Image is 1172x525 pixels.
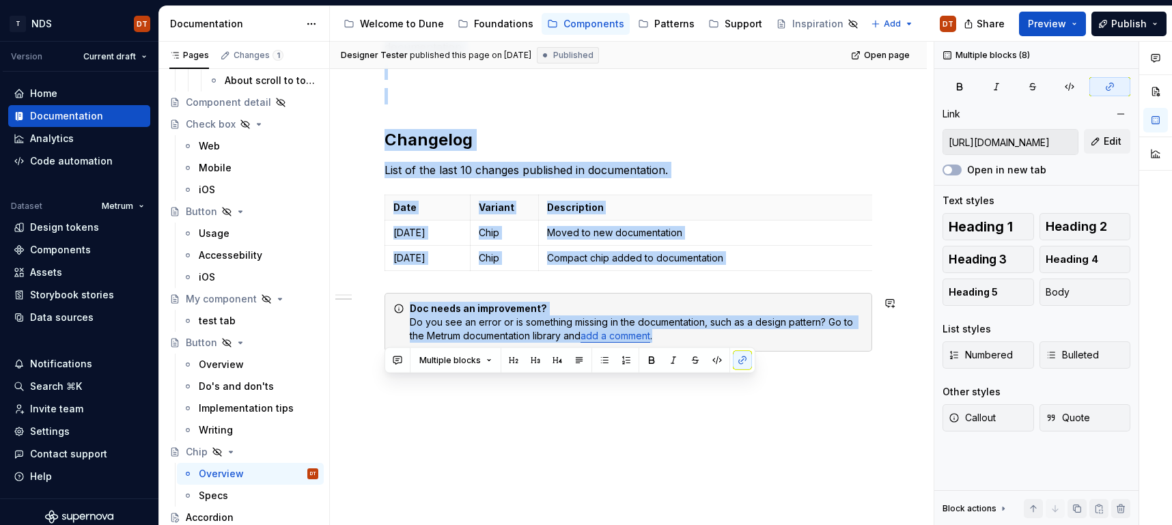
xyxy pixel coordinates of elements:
[177,375,324,397] a: Do's and don'ts
[164,441,324,463] a: Chip
[199,489,228,502] div: Specs
[703,13,768,35] a: Support
[3,9,156,38] button: TNDSDT
[8,150,150,172] a: Code automation
[164,288,324,310] a: My component
[341,50,408,61] span: Designer Tester
[8,353,150,375] button: Notifications
[8,239,150,261] a: Components
[8,307,150,328] a: Data sources
[943,341,1034,369] button: Numbered
[186,511,234,524] div: Accordion
[186,205,217,218] div: Button
[385,162,872,178] p: List of the last 10 changes published in documentation.
[10,16,26,32] div: T
[199,423,233,437] div: Writing
[1028,17,1066,31] span: Preview
[949,220,1013,233] span: Heading 1
[360,17,444,31] div: Welcome to Dune
[199,380,274,393] div: Do's and don'ts
[30,221,99,234] div: Design tokens
[479,251,530,265] p: Chip
[30,288,114,302] div: Storybook stories
[8,128,150,150] a: Analytics
[177,179,324,201] a: iOS
[479,226,530,240] p: Chip
[943,404,1034,431] button: Callout
[949,348,1013,362] span: Numbered
[273,50,283,61] span: 1
[199,161,232,175] div: Mobile
[943,322,991,336] div: List styles
[1040,279,1131,306] button: Body
[177,244,324,266] a: Accessebility
[581,330,650,341] a: add a comment
[410,302,863,343] div: Do you see an error or is something missing in the documentation, such as a design pattern? Go to...
[957,12,1014,36] button: Share
[30,266,62,279] div: Assets
[177,485,324,507] a: Specs
[949,285,998,299] span: Heading 5
[30,470,52,483] div: Help
[943,385,1001,399] div: Other styles
[83,51,136,62] span: Current draft
[632,13,700,35] a: Patterns
[547,226,890,240] p: Moved to new documentation
[884,18,901,29] span: Add
[1104,134,1121,148] span: Edit
[177,354,324,375] a: Overview
[410,50,531,61] div: published this page on [DATE]
[8,261,150,283] a: Assets
[542,13,630,35] a: Components
[199,401,294,415] div: Implementation tips
[1091,12,1167,36] button: Publish
[943,503,996,514] div: Block actions
[186,336,217,350] div: Button
[1040,341,1131,369] button: Bulleted
[410,302,547,314] strong: Doc needs an improvement?
[30,109,103,123] div: Documentation
[8,216,150,238] a: Design tokens
[452,13,539,35] a: Foundations
[8,284,150,306] a: Storybook stories
[8,398,150,420] a: Invite team
[30,357,92,371] div: Notifications
[770,13,864,35] a: Inspiration
[234,50,283,61] div: Changes
[338,10,864,38] div: Page tree
[186,96,271,109] div: Component detail
[553,50,594,61] span: Published
[8,421,150,442] a: Settings
[177,223,324,244] a: Usage
[1046,285,1070,299] span: Body
[177,266,324,288] a: iOS
[186,292,257,306] div: My component
[1046,220,1107,233] span: Heading 2
[8,375,150,397] button: Search ⌘K
[225,74,316,87] div: About scroll to top button
[199,227,229,240] div: Usage
[943,499,1009,518] div: Block actions
[8,443,150,465] button: Contact support
[177,419,324,441] a: Writing
[30,87,57,100] div: Home
[393,251,462,265] p: [DATE]
[943,18,953,29] div: DT
[30,311,94,324] div: Data sources
[8,105,150,127] a: Documentation
[385,129,872,151] h2: Changelog
[1111,17,1147,31] span: Publish
[943,213,1034,240] button: Heading 1
[30,132,74,145] div: Analytics
[203,70,324,91] a: About scroll to top button
[31,17,52,31] div: NDS
[479,201,530,214] p: Variant
[199,467,244,481] div: Overview
[30,402,83,416] div: Invite team
[186,117,236,131] div: Check box
[949,411,996,425] span: Callout
[847,46,916,65] a: Open page
[177,157,324,179] a: Mobile
[177,397,324,419] a: Implementation tips
[102,201,133,212] span: Metrum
